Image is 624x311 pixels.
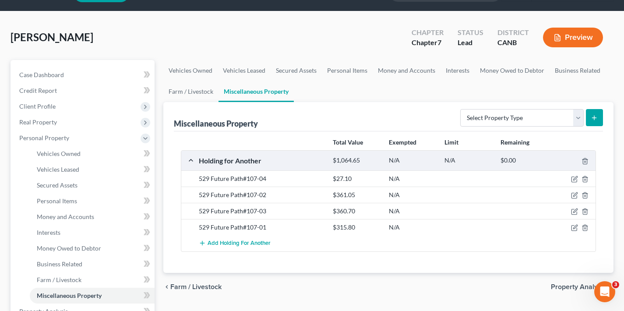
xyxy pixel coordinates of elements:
div: Chapter [412,28,444,38]
a: Vehicles Leased [218,60,271,81]
span: Add Holding for Another [208,240,271,247]
button: Preview [543,28,603,47]
i: chevron_left [163,283,170,290]
a: Case Dashboard [12,67,155,83]
strong: Total Value [333,138,363,146]
a: Vehicles Owned [163,60,218,81]
div: N/A [384,174,440,183]
span: [PERSON_NAME] [11,31,93,43]
button: chevron_left Farm / Livestock [163,283,222,290]
span: Farm / Livestock [170,283,222,290]
button: Property Analysis chevron_right [551,283,613,290]
a: Vehicles Owned [30,146,155,162]
div: District [497,28,529,38]
div: Status [458,28,483,38]
a: Money and Accounts [30,209,155,225]
strong: Exempted [389,138,416,146]
div: $361.05 [328,191,384,199]
span: Vehicles Owned [37,150,81,157]
span: Personal Items [37,197,77,205]
div: N/A [384,156,440,165]
div: Chapter [412,38,444,48]
span: Property Analysis [551,283,606,290]
div: N/A [384,207,440,216]
div: 529 Future Path#107-03 [194,207,328,216]
span: Vehicles Leased [37,166,79,173]
a: Money and Accounts [373,60,441,81]
a: Personal Items [30,193,155,209]
a: Miscellaneous Property [30,288,155,304]
div: 529 Future Path#107-02 [194,191,328,199]
span: Money Owed to Debtor [37,244,101,252]
span: Miscellaneous Property [37,292,102,299]
span: Client Profile [19,102,56,110]
strong: Limit [444,138,458,146]
div: $0.00 [496,156,552,165]
span: Case Dashboard [19,71,64,78]
a: Secured Assets [271,60,322,81]
a: Personal Items [322,60,373,81]
a: Secured Assets [30,177,155,193]
button: Add Holding for Another [199,235,271,251]
a: Credit Report [12,83,155,99]
a: Money Owed to Debtor [475,60,550,81]
div: Miscellaneous Property [174,118,258,129]
strong: Remaining [501,138,529,146]
span: Personal Property [19,134,69,141]
div: N/A [384,191,440,199]
a: Interests [30,225,155,240]
div: 529 Future Path#107-01 [194,223,328,232]
div: $315.80 [328,223,384,232]
span: Business Related [37,260,82,268]
a: Money Owed to Debtor [30,240,155,256]
span: 7 [437,38,441,46]
a: Miscellaneous Property [219,81,294,102]
a: Business Related [30,256,155,272]
iframe: Intercom live chat [594,281,615,302]
span: Real Property [19,118,57,126]
a: Interests [441,60,475,81]
div: CANB [497,38,529,48]
div: $1,064.65 [328,156,384,165]
div: $360.70 [328,207,384,216]
span: Secured Assets [37,181,78,189]
div: N/A [440,156,496,165]
a: Farm / Livestock [30,272,155,288]
span: Money and Accounts [37,213,94,220]
span: Interests [37,229,60,236]
div: Lead [458,38,483,48]
span: Farm / Livestock [37,276,81,283]
div: Holding for Another [194,156,328,165]
span: Credit Report [19,87,57,94]
a: Business Related [550,60,606,81]
span: 3 [612,281,619,288]
a: Vehicles Leased [30,162,155,177]
div: N/A [384,223,440,232]
a: Farm / Livestock [163,81,219,102]
div: 529 Future Path#107-04 [194,174,328,183]
div: $27.10 [328,174,384,183]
